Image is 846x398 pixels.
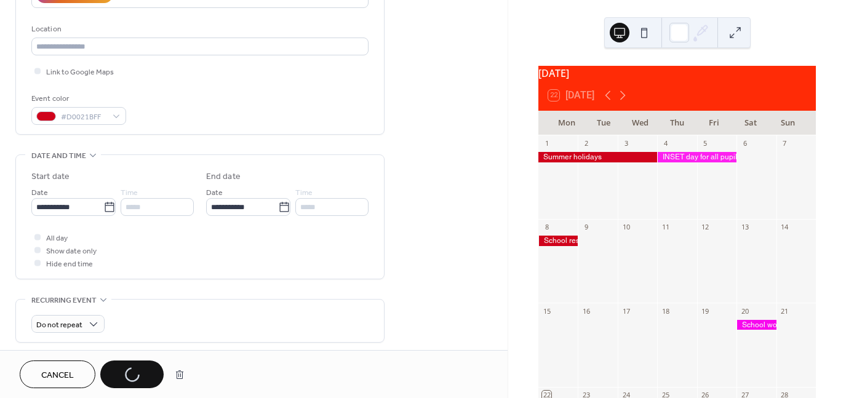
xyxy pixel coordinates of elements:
[736,320,776,330] div: School work party
[295,186,313,199] span: Time
[740,139,749,148] div: 6
[538,152,657,162] div: Summer holidays
[780,139,789,148] div: 7
[121,186,138,199] span: Time
[621,223,631,232] div: 10
[657,152,736,162] div: INSET day for all pupils
[740,306,749,316] div: 20
[31,92,124,105] div: Event color
[41,369,74,382] span: Cancel
[36,318,82,332] span: Do not repeat
[659,111,696,135] div: Thu
[31,294,97,307] span: Recurring event
[701,139,710,148] div: 5
[701,306,710,316] div: 19
[661,139,670,148] div: 4
[548,111,585,135] div: Mon
[206,170,241,183] div: End date
[621,139,631,148] div: 3
[581,306,591,316] div: 16
[61,111,106,124] span: #D0021BFF
[538,66,816,81] div: [DATE]
[661,223,670,232] div: 11
[780,306,789,316] div: 21
[46,245,97,258] span: Show date only
[695,111,732,135] div: Fri
[732,111,769,135] div: Sat
[542,306,551,316] div: 15
[769,111,806,135] div: Sun
[622,111,659,135] div: Wed
[31,170,70,183] div: Start date
[581,139,591,148] div: 2
[780,223,789,232] div: 14
[661,306,670,316] div: 18
[542,139,551,148] div: 1
[538,236,578,246] div: School restarts for all pupils
[46,66,114,79] span: Link to Google Maps
[31,149,86,162] span: Date and time
[46,258,93,271] span: Hide end time
[31,186,48,199] span: Date
[621,306,631,316] div: 17
[542,223,551,232] div: 8
[31,23,366,36] div: Location
[701,223,710,232] div: 12
[206,186,223,199] span: Date
[46,232,68,245] span: All day
[20,360,95,388] button: Cancel
[585,111,622,135] div: Tue
[581,223,591,232] div: 9
[740,223,749,232] div: 13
